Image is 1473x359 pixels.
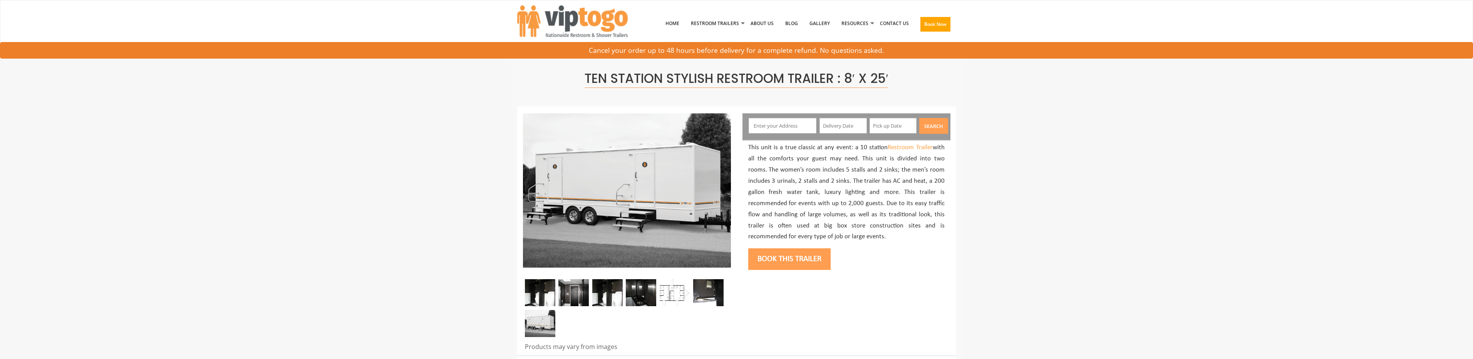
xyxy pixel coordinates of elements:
[626,279,656,306] img: Double sinks provide ample room for cleaning up after using the facilities.
[804,3,836,44] a: Gallery
[558,279,589,306] img: This bathroom trailer has ample space to move people in and out.
[920,17,950,32] button: Book Now
[888,144,932,151] a: Restroom Trailer
[585,69,888,88] span: Ten Station Stylish Restroom Trailer : 8′ x 25′
[693,279,724,306] img: Restroom Trailer
[870,118,917,133] input: Pick up Date
[517,5,628,37] img: VIPTOGO
[745,3,779,44] a: About Us
[748,142,945,243] p: This unit is a true classic at any event: a 10 station with all the comforts your guest may need....
[523,113,731,268] img: A front view of trailer booth with ten restrooms, and two doors with male and female sign on them
[749,118,816,133] input: Enter your Address
[660,3,685,44] a: Home
[525,279,555,306] img: Three urinals installed in a restroom trailer and separated by separators
[779,3,804,44] a: Blog
[659,279,690,306] img: Floor Plan of 10 station restroom with sink and toilet
[919,118,948,134] button: Search
[592,279,623,306] img: Even the urinals offer privacy as they are separated by black walls.
[523,342,731,356] div: Products may vary from images
[819,118,867,133] input: Delivery Date
[525,310,555,337] img: A front view of trailer booth with ten restrooms, and two doors with male and female sign on them
[874,3,915,44] a: Contact Us
[836,3,874,44] a: Resources
[685,3,745,44] a: Restroom Trailers
[915,3,956,48] a: Book Now
[748,248,831,270] button: Book this trailer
